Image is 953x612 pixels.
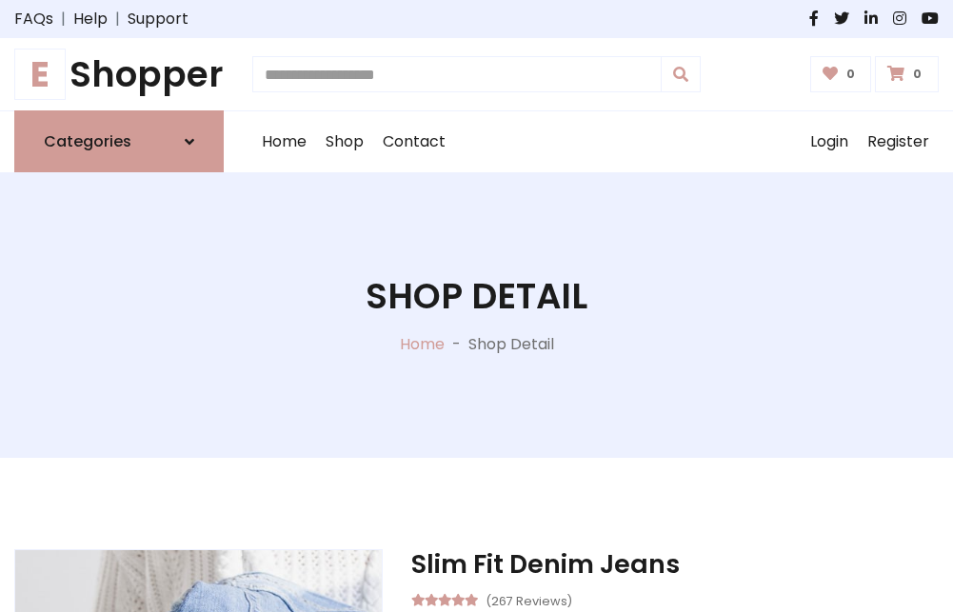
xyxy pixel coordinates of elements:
[14,53,224,95] a: EShopper
[366,275,587,317] h1: Shop Detail
[842,66,860,83] span: 0
[14,53,224,95] h1: Shopper
[875,56,939,92] a: 0
[908,66,926,83] span: 0
[44,132,131,150] h6: Categories
[14,49,66,100] span: E
[316,111,373,172] a: Shop
[810,56,872,92] a: 0
[411,549,939,580] h3: Slim Fit Denim Jeans
[14,8,53,30] a: FAQs
[373,111,455,172] a: Contact
[801,111,858,172] a: Login
[486,588,572,611] small: (267 Reviews)
[73,8,108,30] a: Help
[468,333,554,356] p: Shop Detail
[128,8,189,30] a: Support
[400,333,445,355] a: Home
[14,110,224,172] a: Categories
[858,111,939,172] a: Register
[252,111,316,172] a: Home
[108,8,128,30] span: |
[53,8,73,30] span: |
[445,333,468,356] p: -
